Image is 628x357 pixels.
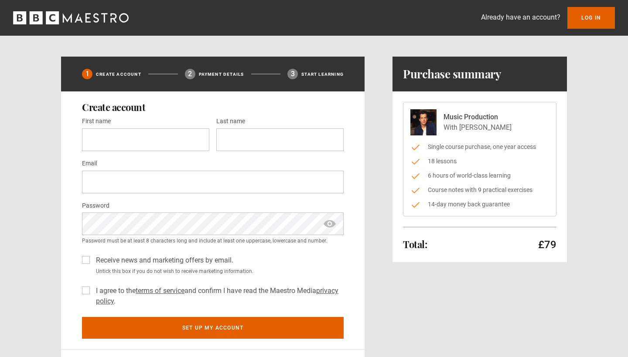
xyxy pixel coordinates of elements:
div: 1 [82,69,92,79]
div: 2 [185,69,195,79]
small: Untick this box if you do not wish to receive marketing information. [92,267,344,275]
p: Already have an account? [481,12,560,23]
p: Start learning [301,71,344,77]
li: 18 lessons [410,157,549,166]
li: 14-day money back guarantee [410,200,549,209]
li: 6 hours of world-class learning [410,171,549,180]
button: Set up my account [82,317,344,339]
svg: BBC Maestro [13,11,129,24]
label: I agree to the and confirm I have read the Maestro Media . [92,286,344,306]
h1: Purchase summary [403,67,501,81]
p: £79 [538,238,556,252]
p: With [PERSON_NAME] [444,122,512,133]
label: Receive news and marketing offers by email. [92,255,233,266]
li: Single course purchase, one year access [410,142,549,152]
span: show password [323,212,337,235]
h2: Create account [82,102,344,112]
label: Email [82,158,97,169]
p: Music Production [444,112,512,122]
h2: Total: [403,239,427,249]
label: First name [82,116,111,127]
li: Course notes with 9 practical exercises [410,185,549,195]
p: Payment details [199,71,244,77]
a: Log In [567,7,615,29]
small: Password must be at least 8 characters long and include at least one uppercase, lowercase and num... [82,237,344,245]
p: Create Account [96,71,141,77]
label: Last name [216,116,245,127]
label: Password [82,201,109,211]
div: 3 [287,69,298,79]
a: terms of service [136,286,184,295]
